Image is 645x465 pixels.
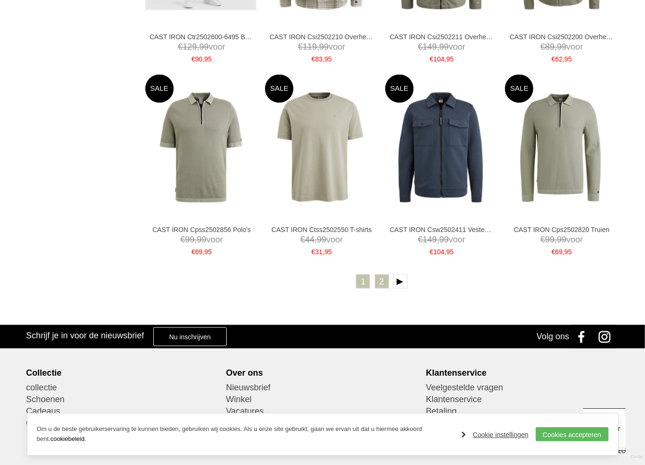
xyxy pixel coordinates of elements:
[311,55,315,63] span: €
[150,234,254,246] span: voor
[552,55,556,63] span: €
[528,412,626,422] h3: Klant beoordelingen
[203,248,204,256] span: ,
[426,368,619,378] div: Klantenservice
[439,42,449,52] span: 99
[185,235,194,244] span: 99
[545,235,555,244] span: 99
[389,41,494,53] span: voor
[563,55,565,63] span: ,
[197,42,199,52] span: ,
[265,92,376,203] img: CAST IRON Ctss2502550 T-shirts
[375,274,389,288] a: 2
[317,235,327,244] span: 99
[303,42,317,52] span: 119
[315,235,317,244] span: ,
[195,248,203,256] span: 69
[555,42,557,52] span: ,
[356,274,370,288] a: 1
[26,394,219,405] a: Schoenen
[311,248,315,256] span: €
[317,42,319,52] span: ,
[270,33,374,41] a: CAST IRON Csi2502210 Overhemden
[385,92,496,203] img: CAST IRON Csw2502411 Vesten en Gilets
[226,394,419,405] a: Winkel
[583,408,626,451] a: Terug naar boven
[461,428,529,442] a: Cookie instellingen
[545,42,555,52] span: 89
[26,382,219,394] a: collectie
[446,55,454,63] span: 95
[183,42,197,52] span: 129
[557,42,566,52] span: 99
[418,235,423,244] span: €
[430,248,433,256] span: €
[37,424,452,444] p: Om u de beste gebruikerservaring te kunnen bieden, gebruiken wij cookies. Als u onze site gebruik...
[552,248,556,256] span: €
[389,234,494,246] span: voor
[557,235,566,244] span: 99
[510,33,614,41] a: CAST IRON Csi2502200 Overhemden
[540,42,545,52] span: €
[510,225,614,234] a: CAST IRON Cps2502820 Truien
[389,33,494,41] a: CAST IRON Csi2502211 Overhemden
[150,41,254,53] span: voor
[426,382,619,394] a: Veelgestelde vragen
[536,427,609,441] a: Cookies accepteren
[192,55,195,63] span: €
[540,235,545,244] span: €
[444,248,446,256] span: ,
[150,33,254,41] a: CAST IRON Ctr2502600-6495 Broeken en Pantalons
[226,368,419,378] div: Over ons
[444,55,446,63] span: ,
[197,235,206,244] span: 99
[555,235,557,244] span: ,
[437,42,439,52] span: ,
[418,42,423,52] span: €
[204,55,212,63] span: 95
[324,248,332,256] span: 95
[50,435,84,442] a: cookiebeleid
[423,42,437,52] span: 149
[319,42,329,52] span: 99
[324,55,332,63] span: 95
[192,248,195,256] span: €
[537,325,569,348] div: Volg ons
[389,225,494,234] a: CAST IRON Csw2502411 Vesten en Gilets
[145,92,256,203] img: CAST IRON Cpss2502856 Polo's
[426,394,619,405] a: Klantenservice
[270,234,374,246] span: voor
[195,55,203,63] span: 90
[298,42,303,52] span: €
[426,405,619,417] a: Betaling
[439,235,449,244] span: 99
[555,55,563,63] span: 62
[555,248,563,256] span: 69
[631,451,643,463] a: Divide
[180,235,185,244] span: €
[563,248,565,256] span: ,
[194,235,197,244] span: ,
[437,235,439,244] span: ,
[150,225,254,234] a: CAST IRON Cpss2502856 Polo's
[323,248,325,256] span: ,
[270,41,374,53] span: voor
[430,55,433,63] span: €
[26,330,144,341] h3: Schrijf je in voor de nieuwsbrief
[203,55,204,63] span: ,
[300,235,305,244] span: €
[26,368,219,378] div: Collectie
[153,327,226,346] a: Nu inschrijven
[204,248,212,256] span: 95
[433,248,444,256] span: 104
[446,248,454,256] span: 95
[199,42,209,52] span: 99
[565,55,572,63] span: 95
[505,92,616,203] img: CAST IRON Cps2502820 Truien
[423,235,437,244] span: 149
[510,41,614,53] span: voor
[315,55,323,63] span: 83
[572,325,595,348] a: Facebook
[226,382,419,394] a: Nieuwsbrief
[510,234,614,246] span: voor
